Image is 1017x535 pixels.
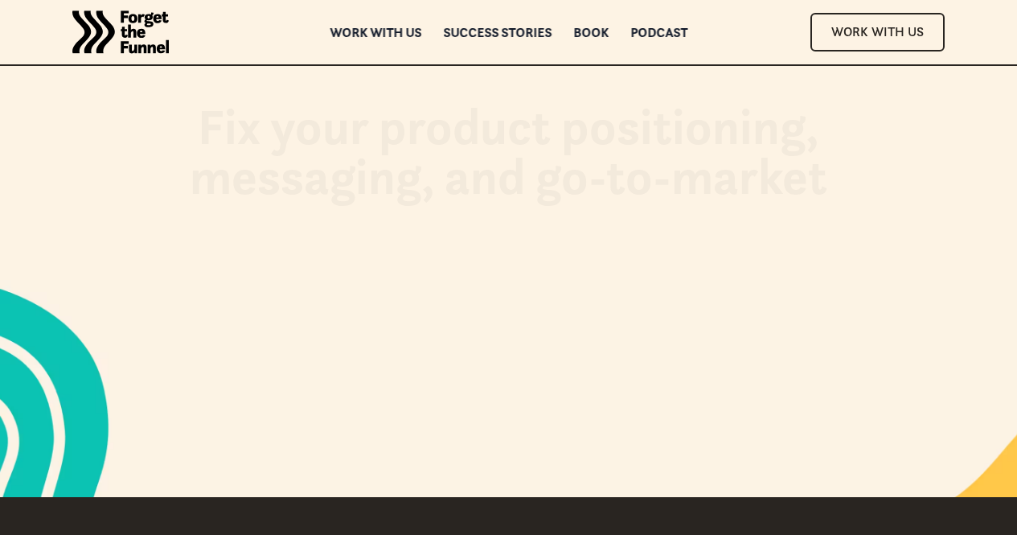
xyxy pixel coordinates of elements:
[103,101,914,218] h1: Fix your product positioning, messaging, and go-to-market
[330,27,421,38] a: Work with us
[630,27,687,38] a: Podcast
[443,27,552,38] a: Success Stories
[573,27,609,38] a: Book
[810,13,945,51] a: Work With Us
